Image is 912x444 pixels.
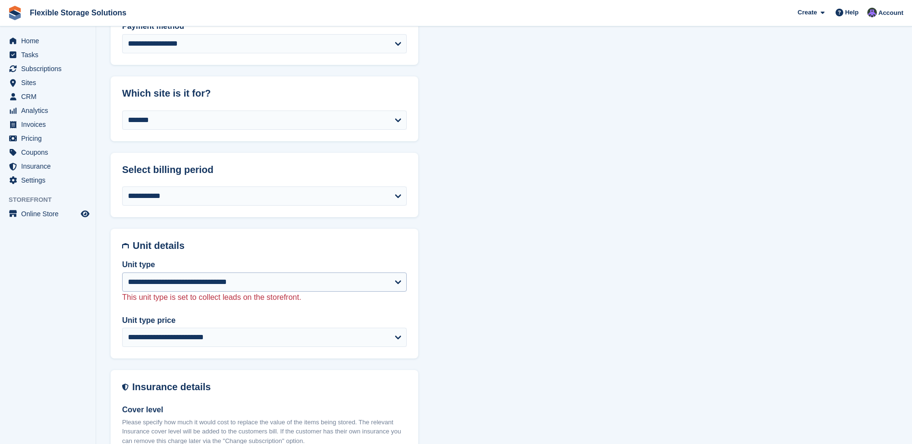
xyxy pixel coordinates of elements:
[5,146,91,159] a: menu
[5,76,91,89] a: menu
[5,48,91,62] a: menu
[122,164,407,175] h2: Select billing period
[798,8,817,17] span: Create
[133,240,407,251] h2: Unit details
[21,48,79,62] span: Tasks
[21,207,79,221] span: Online Store
[5,160,91,173] a: menu
[5,173,91,187] a: menu
[5,118,91,131] a: menu
[845,8,859,17] span: Help
[122,240,129,251] img: unit-details-icon-595b0c5c156355b767ba7b61e002efae458ec76ed5ec05730b8e856ff9ea34a9.svg
[5,132,91,145] a: menu
[122,259,407,271] label: Unit type
[79,208,91,220] a: Preview store
[21,104,79,117] span: Analytics
[122,404,407,416] label: Cover level
[21,62,79,75] span: Subscriptions
[5,90,91,103] a: menu
[26,5,130,21] a: Flexible Storage Solutions
[5,62,91,75] a: menu
[132,382,407,393] h2: Insurance details
[5,207,91,221] a: menu
[21,160,79,173] span: Insurance
[9,195,96,205] span: Storefront
[122,21,407,32] label: Payment method
[21,173,79,187] span: Settings
[21,132,79,145] span: Pricing
[21,90,79,103] span: CRM
[122,88,407,99] h2: Which site is it for?
[5,34,91,48] a: menu
[878,8,903,18] span: Account
[21,76,79,89] span: Sites
[21,118,79,131] span: Invoices
[21,34,79,48] span: Home
[122,292,407,303] p: This unit type is set to collect leads on the storefront.
[5,104,91,117] a: menu
[21,146,79,159] span: Coupons
[122,315,407,326] label: Unit type price
[8,6,22,20] img: stora-icon-8386f47178a22dfd0bd8f6a31ec36ba5ce8667c1dd55bd0f319d3a0aa187defe.svg
[122,382,128,393] img: insurance-details-icon-731ffda60807649b61249b889ba3c5e2b5c27d34e2e1fb37a309f0fde93ff34a.svg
